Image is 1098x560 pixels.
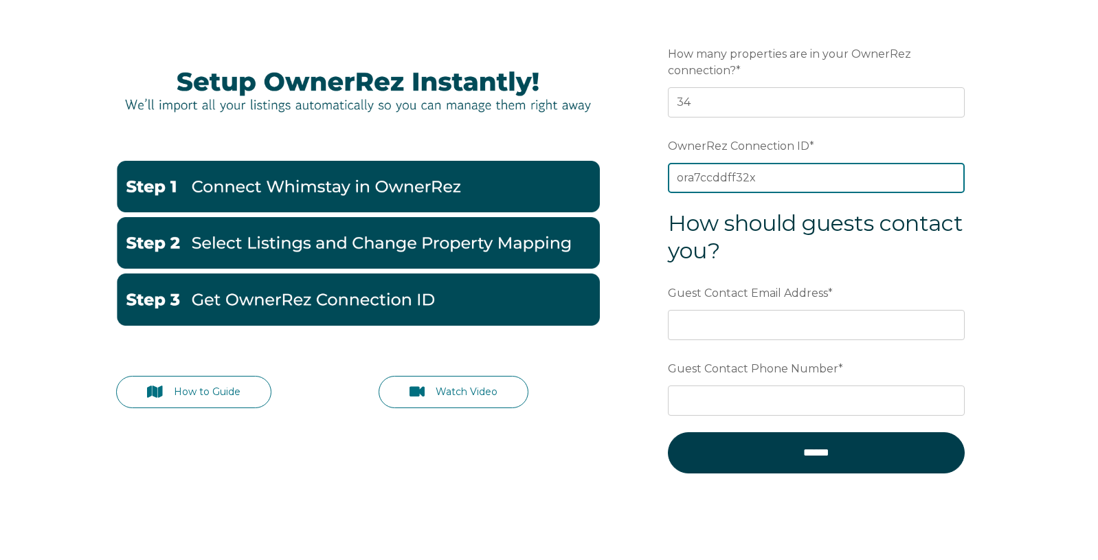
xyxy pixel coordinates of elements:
[668,210,963,264] span: How should guests contact you?
[668,358,838,379] span: Guest Contact Phone Number
[116,217,600,269] img: Change Property Mappings
[668,282,828,304] span: Guest Contact Email Address
[116,57,600,122] img: Picture27
[116,161,600,212] img: Go to OwnerRez Account-1
[668,43,911,81] span: How many properties are in your OwnerRez connection?
[668,135,809,157] span: OwnerRez Connection ID
[379,376,529,408] a: Watch Video
[116,273,600,325] img: Get OwnerRez Connection ID
[116,376,271,408] a: How to Guide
